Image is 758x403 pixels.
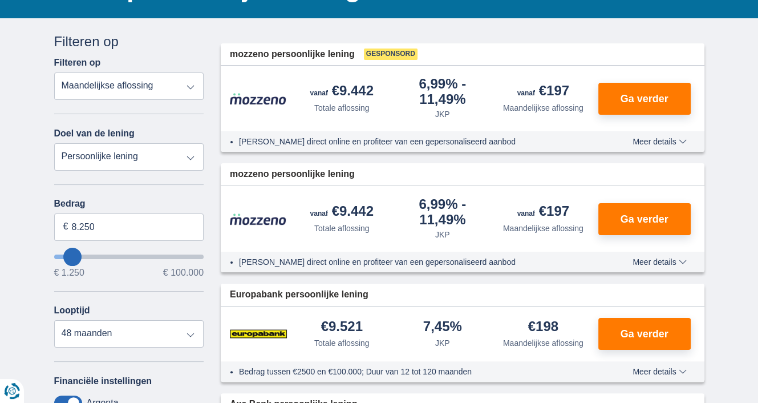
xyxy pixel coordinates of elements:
div: Filteren op [54,32,204,51]
img: product.pl.alt Europabank [230,320,287,348]
label: Filteren op [54,58,101,68]
span: Meer details [633,138,686,146]
div: €9.442 [310,84,374,100]
div: 6,99% [397,77,489,106]
div: Maandelijkse aflossing [503,337,583,349]
label: Bedrag [54,199,204,209]
button: Meer details [624,137,695,146]
label: Financiële instellingen [54,376,152,386]
div: Maandelijkse aflossing [503,223,583,234]
button: Ga verder [598,318,691,350]
div: Maandelijkse aflossing [503,102,583,114]
span: € [63,220,68,233]
label: Looptijd [54,305,90,316]
li: [PERSON_NAME] direct online en profiteer van een gepersonaliseerd aanbod [239,136,591,147]
div: JKP [435,229,450,240]
div: JKP [435,108,450,120]
span: Ga verder [620,214,668,224]
img: product.pl.alt Mozzeno [230,213,287,225]
li: [PERSON_NAME] direct online en profiteer van een gepersonaliseerd aanbod [239,256,591,268]
img: product.pl.alt Mozzeno [230,92,287,105]
span: € 100.000 [163,268,204,277]
div: €197 [517,204,569,220]
div: Totale aflossing [314,337,370,349]
div: JKP [435,337,450,349]
div: Totale aflossing [314,223,370,234]
div: €9.442 [310,204,374,220]
span: € 1.250 [54,268,84,277]
span: Europabank persoonlijke lening [230,288,368,301]
div: Totale aflossing [314,102,370,114]
span: mozzeno persoonlijke lening [230,48,355,61]
span: Ga verder [620,94,668,104]
input: wantToBorrow [54,255,204,259]
button: Ga verder [598,203,691,235]
li: Bedrag tussen €2500 en €100.000; Duur van 12 tot 120 maanden [239,366,591,377]
button: Ga verder [598,83,691,115]
div: €198 [528,320,558,335]
span: Gesponsord [364,49,417,60]
div: 6,99% [397,198,489,227]
button: Meer details [624,367,695,376]
div: €9.521 [321,320,363,335]
div: €197 [517,84,569,100]
span: Meer details [633,368,686,376]
span: mozzeno persoonlijke lening [230,168,355,181]
div: 7,45% [423,320,462,335]
span: Ga verder [620,329,668,339]
button: Meer details [624,257,695,267]
span: Meer details [633,258,686,266]
label: Doel van de lening [54,128,135,139]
